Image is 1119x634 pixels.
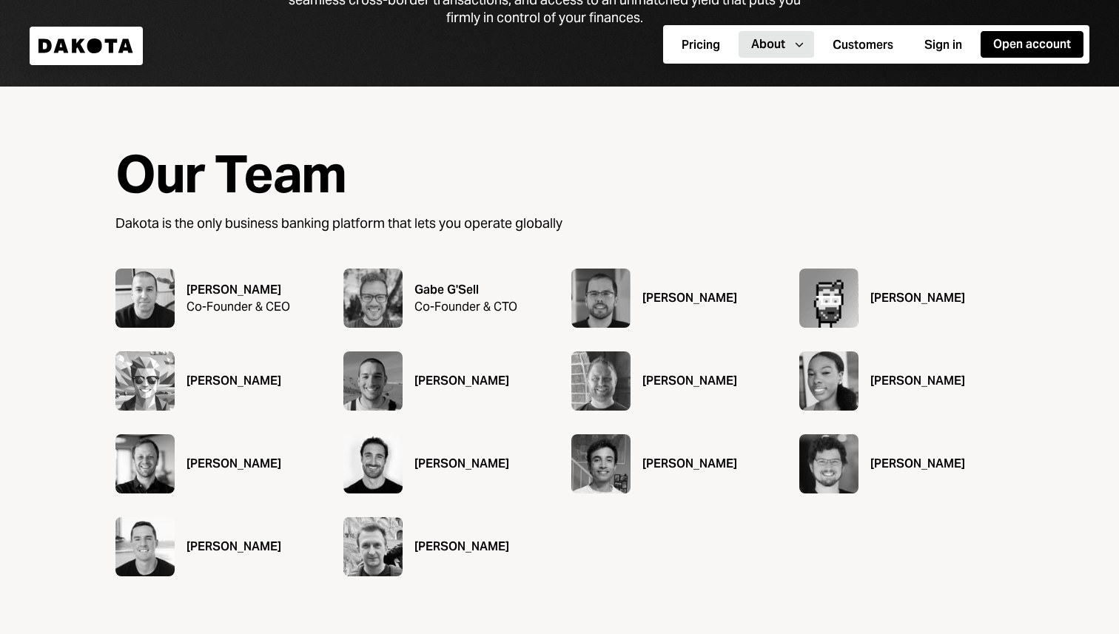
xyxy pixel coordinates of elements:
[115,351,175,411] img: Adam Train
[642,455,737,473] div: [PERSON_NAME]
[870,455,965,473] div: [PERSON_NAME]
[414,299,517,315] div: Co-Founder & CTO
[186,538,281,556] div: [PERSON_NAME]
[414,538,509,556] div: [PERSON_NAME]
[571,269,631,328] img: Daniel Gonçalves
[799,269,858,328] img: Justin Shearer
[115,215,562,233] div: Dakota is the only business banking platform that lets you operate globally
[115,269,175,328] img: Ryan Bozarth
[981,31,1083,58] button: Open account
[186,281,290,299] div: [PERSON_NAME]
[343,269,403,328] img: Gabe G'Sell
[820,30,906,59] a: Customers
[115,517,175,576] img: Chris Bair
[571,434,631,493] img: Kaushik Donthi
[343,434,403,493] img: Daniele Tedoldi
[870,289,965,307] div: [PERSON_NAME]
[414,455,509,473] div: [PERSON_NAME]
[414,372,509,390] div: [PERSON_NAME]
[115,146,562,203] div: Our Team
[571,351,631,411] img: Skyler Drennan
[186,372,281,390] div: [PERSON_NAME]
[343,517,403,576] img: Ed Williams
[669,32,733,58] button: Pricing
[669,30,733,59] a: Pricing
[799,434,858,493] img: Kevin Cashman
[870,372,965,390] div: [PERSON_NAME]
[799,351,858,411] img: Tosin Olowojoba
[820,32,906,58] button: Customers
[912,30,975,59] a: Sign in
[414,281,517,299] div: Gabe G'Sell
[751,36,785,53] div: About
[642,289,737,307] div: [PERSON_NAME]
[115,434,175,493] img: Chris Dodson
[912,32,975,58] button: Sign in
[186,299,290,315] div: Co-Founder & CEO
[739,31,814,58] button: About
[186,455,281,473] div: [PERSON_NAME]
[343,351,403,411] img: Marc Puig Torres
[642,372,737,390] div: [PERSON_NAME]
